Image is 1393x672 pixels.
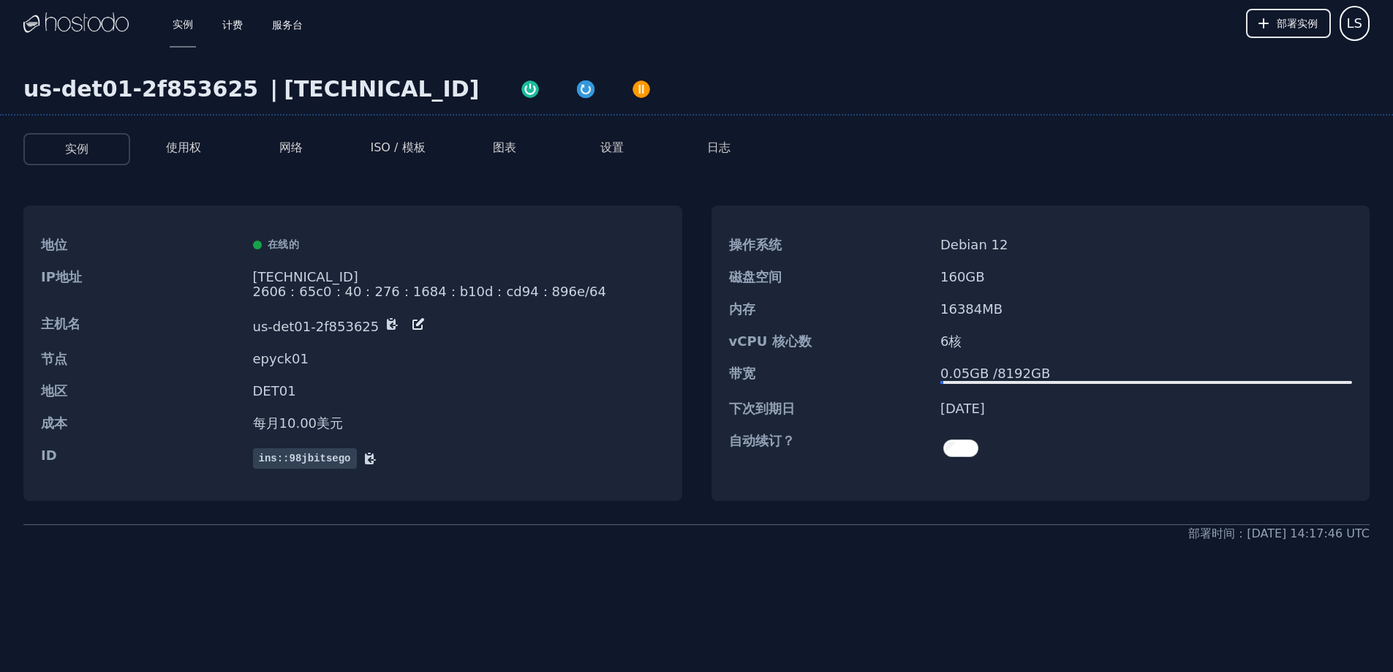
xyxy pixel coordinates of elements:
[41,415,67,431] font: 成本
[23,76,258,102] font: us-det01-2f853625
[729,433,795,448] font: 自动续订？
[173,18,193,30] font: 实例
[253,415,279,431] font: 每月
[729,301,755,317] font: 内存
[370,140,425,154] font: ISO / 模板
[600,139,624,156] button: 设置
[253,269,358,284] font: [TECHNICAL_ID]
[1188,526,1247,540] font: 部署时间：
[23,12,129,34] img: 标识
[166,139,201,156] button: 使用权
[940,301,982,317] font: 16384
[940,401,985,416] font: [DATE]
[729,366,755,381] font: 带宽
[940,237,1008,252] font: Debian 12
[65,142,88,156] font: 实例
[729,333,812,349] font: vCPU 核心数
[948,333,962,349] font: 核
[729,237,782,252] font: 操作系统
[631,79,652,99] img: 关闭电源
[41,316,80,331] font: 主机名
[997,366,1031,381] font: 8192
[614,76,669,99] button: 关闭电源
[493,139,516,156] button: 图表
[729,269,782,284] font: 磁盘空间
[279,140,303,154] font: 网络
[284,76,479,102] font: [TECHNICAL_ID]
[1347,15,1362,31] font: LS
[1247,526,1370,540] font: [DATE] 14:17:46 UTC
[729,401,795,416] font: 下次到期日
[940,366,970,381] font: 0.05
[279,415,317,431] font: 10.00
[253,383,296,399] font: DET01
[272,19,303,31] font: 服务台
[1277,18,1318,29] font: 部署实例
[268,239,300,251] font: 在线的
[940,333,948,349] font: 6
[707,140,731,154] font: 日志
[253,351,309,366] font: epyck01
[259,453,351,464] font: ins::98jbitsego
[222,19,243,31] font: 计费
[1340,6,1370,41] button: 用户菜单
[1031,366,1050,381] font: GB
[317,415,343,431] font: 美元
[41,237,67,252] font: 地位
[965,269,984,284] font: GB
[41,383,67,399] font: 地区
[558,76,614,99] button: 重启
[270,76,278,102] font: |
[575,79,596,99] img: 重启
[493,140,516,154] font: 图表
[253,319,380,334] font: us-det01-2f853625
[520,79,540,99] img: 开机
[41,351,67,366] font: 节点
[253,284,607,299] font: 2606：65c0：40：276：1684：b10d：cd94：896e/64
[166,140,201,154] font: 使用权
[41,269,82,284] font: IP地址
[600,140,624,154] font: 设置
[370,139,425,156] button: ISO / 模板
[502,76,558,99] button: 开机
[279,139,303,156] button: 网络
[940,269,965,284] font: 160
[65,140,88,158] button: 实例
[982,301,1003,317] font: MB
[970,366,997,381] font: GB /
[41,448,57,463] font: ID
[1246,9,1331,38] button: 部署实例
[707,139,731,156] button: 日志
